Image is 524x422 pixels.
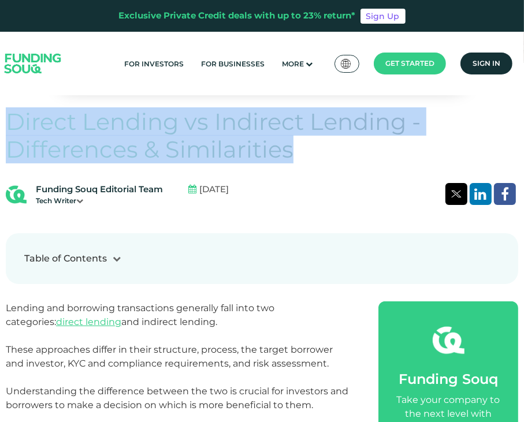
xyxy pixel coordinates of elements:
a: For Investors [122,54,187,73]
div: Tech Writer [36,196,163,206]
span: Sign in [473,59,500,68]
img: fsicon [433,324,464,356]
a: direct lending [56,316,121,327]
span: Get started [385,59,434,68]
a: Sign in [460,53,512,74]
img: twitter [451,191,462,197]
span: More [283,59,304,68]
span: [DATE] [199,183,229,196]
img: SA Flag [341,59,351,69]
div: Exclusive Private Credit deals with up to 23% return* [119,9,356,23]
a: For Businesses [199,54,268,73]
h1: Direct Lending vs Indirect Lending - Differences & Similarities [6,108,518,163]
img: Blog Author [6,184,27,205]
div: Table of Contents [24,252,107,266]
div: Funding Souq Editorial Team [36,183,163,196]
span: These approaches differ in their structure, process, the target borrower and investor, KYC and co... [6,344,333,369]
span: Lending and borrowing transactions generally fall into two categories: and indirect lending. [6,303,274,327]
span: Funding Souq [399,371,498,387]
a: Sign Up [361,9,406,24]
